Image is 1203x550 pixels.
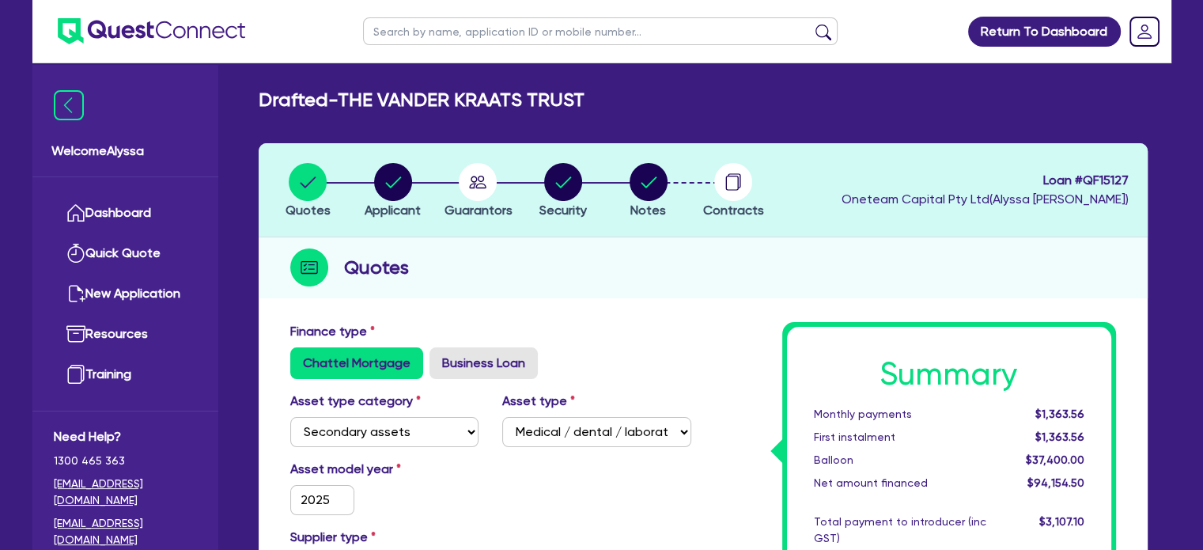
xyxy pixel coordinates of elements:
span: 1300 465 363 [54,453,197,469]
button: Quotes [285,162,331,221]
div: Balloon [802,452,998,468]
img: step-icon [290,248,328,286]
a: Training [54,355,197,395]
span: Notes [630,203,666,218]
img: icon-menu-close [54,90,84,120]
label: Finance type [290,322,375,341]
div: First instalment [802,429,998,446]
span: $94,154.50 [1027,476,1084,489]
span: $1,363.56 [1035,431,1084,443]
button: Security [539,162,588,221]
span: Guarantors [444,203,512,218]
a: Quick Quote [54,233,197,274]
label: Business Loan [429,347,538,379]
a: Dropdown toggle [1124,11,1165,52]
a: New Application [54,274,197,314]
span: Security [539,203,587,218]
img: resources [66,324,85,343]
button: Notes [629,162,668,221]
span: Quotes [286,203,331,218]
img: new-application [66,284,85,303]
div: Monthly payments [802,406,998,423]
div: Net amount financed [802,475,998,491]
button: Guarantors [443,162,513,221]
a: [EMAIL_ADDRESS][DOMAIN_NAME] [54,476,197,509]
a: [EMAIL_ADDRESS][DOMAIN_NAME] [54,515,197,548]
button: Applicant [364,162,422,221]
span: $37,400.00 [1025,453,1084,466]
img: training [66,365,85,384]
label: Chattel Mortgage [290,347,423,379]
span: Welcome Alyssa [51,142,199,161]
label: Supplier type [290,528,376,547]
a: Dashboard [54,193,197,233]
a: Resources [54,314,197,355]
button: Contracts [702,162,765,221]
h2: Quotes [344,253,409,282]
h2: Drafted - THE VANDER KRAATS TRUST [259,89,584,112]
span: Need Help? [54,427,197,446]
label: Asset type [502,392,575,411]
span: Loan # QF15127 [842,171,1129,190]
span: $3,107.10 [1038,515,1084,528]
span: Oneteam Capital Pty Ltd ( Alyssa [PERSON_NAME] ) [842,192,1129,207]
label: Asset model year [278,460,491,479]
a: Return To Dashboard [968,17,1121,47]
span: Applicant [365,203,421,218]
div: Total payment to introducer (inc GST) [802,514,998,547]
img: quest-connect-logo-blue [58,18,245,44]
h1: Summary [814,355,1084,393]
label: Asset type category [290,392,421,411]
span: Contracts [703,203,764,218]
span: $1,363.56 [1035,408,1084,420]
img: quick-quote [66,244,85,263]
input: Search by name, application ID or mobile number... [363,17,838,45]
